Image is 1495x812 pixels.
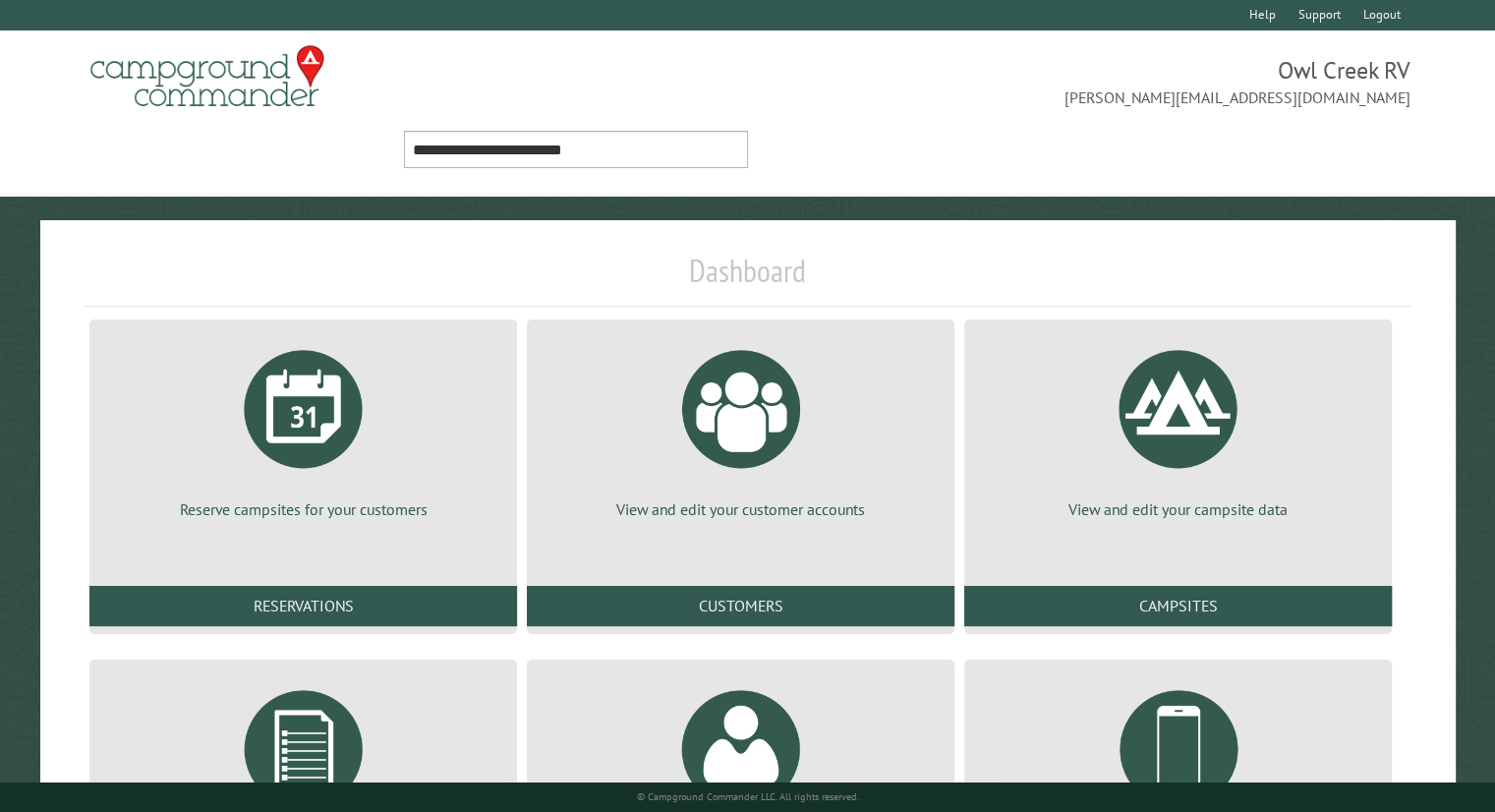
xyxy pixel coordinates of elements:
span: Owl Creek RV [PERSON_NAME][EMAIL_ADDRESS][DOMAIN_NAME] [748,54,1410,109]
p: View and edit your campsite data [988,498,1368,520]
a: View and edit your customer accounts [550,335,931,520]
h1: Dashboard [85,252,1410,306]
a: Reserve campsites for your customers [113,335,493,520]
a: Reservations [89,586,517,625]
a: Campsites [964,586,1392,625]
a: Customers [527,586,954,625]
a: View and edit your campsite data [988,335,1368,520]
p: Reserve campsites for your customers [113,498,493,520]
p: View and edit your customer accounts [550,498,931,520]
img: Campground Commander [85,38,330,115]
small: © Campground Commander LLC. All rights reserved. [637,790,859,803]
